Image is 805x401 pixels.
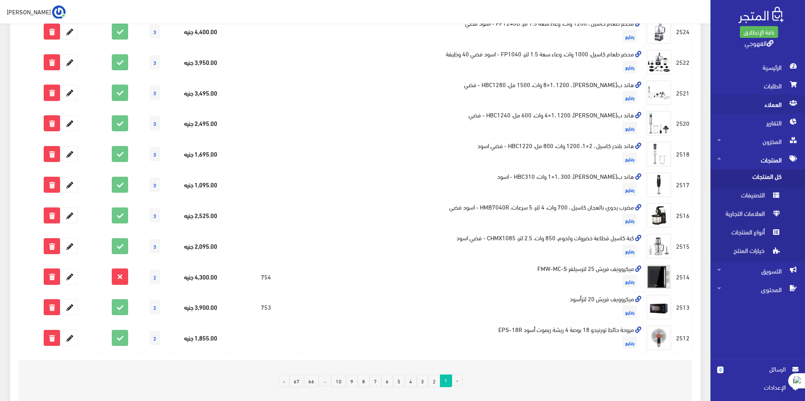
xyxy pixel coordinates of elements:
span: 3 [150,178,160,192]
td: 2520 [674,108,692,139]
a: 5 [393,374,405,387]
a: خيارات المنتج [710,243,805,262]
iframe: Drift Widget Chat Controller [10,343,42,375]
td: كبة كاسيل قطاعة خضروات ولحوم، 850 وات، 2.5 لتر، CHMX1085 - فضي اسود [304,231,644,261]
a: 66 [304,374,319,387]
a: المحتوى [710,280,805,299]
span: رفايع [623,91,637,104]
img: mroh-hayt-tornydo-18-bos-4-rysh-rymot-asod-eps-18r.jpg [646,325,671,351]
td: 3,900.00 جنيه [173,292,228,323]
td: ميكروويف فريش 20 لترأسود [304,292,644,323]
span: رفايع [623,122,637,134]
td: 3,950.00 جنيه [173,47,228,77]
span: التسويق [717,262,798,280]
span: أنواع المنتجات [717,225,781,243]
td: 2518 [674,139,692,170]
td: ميكروويف فريش 25 لترسيلفر FMW-MC-S [304,261,644,292]
img: mykrooyf-frysh-25-ltrsylfr-fmw-mc-s.jpg [646,264,671,289]
span: المحتوى [717,280,798,299]
span: اﻹعدادات [724,382,785,392]
span: الرسائل [730,364,786,374]
a: التالي » [279,374,289,387]
td: 2513 [674,292,692,323]
span: المنتجات [717,151,798,169]
a: المنتجات [710,151,805,169]
span: 3 [150,208,160,223]
span: 2 [150,331,160,345]
span: 3 [150,239,160,253]
span: رفايع [623,183,637,196]
td: 2514 [674,261,692,292]
img: ... [52,5,66,19]
span: رفايع [623,152,637,165]
td: 2,095.00 جنيه [173,231,228,261]
td: 2,525.00 جنيه [173,200,228,231]
span: رفايع [623,244,637,257]
span: [PERSON_NAME] [7,6,51,17]
a: القهوجي [744,37,773,49]
span: رفايع [623,214,637,226]
span: 3 [150,147,160,161]
a: التقارير [710,114,805,132]
a: الرئيسية [710,58,805,77]
a: اﻹعدادات [717,382,798,396]
td: محضر طعام كاسيل ، 1200 وات، وعاء سعة 1.5 لتر، FP1240D - اسود فضي [304,16,644,47]
a: 4 [405,374,417,387]
span: العملاء [717,95,798,114]
td: هاند ب[PERSON_NAME]، 4×1، 1200 وات، 600 مل، HBC1240 - فضي [304,108,644,139]
img: mdrb-ydoy-balaagan-700-oat-4-ltr-5-sraaat-hmb7040r-asod-fdy.jpg [646,203,671,228]
img: hand-blndr-81-1200-oat-1500-ml-hbc1280-fdy.jpg [646,80,671,105]
td: 754 [228,261,304,292]
a: باقة الإنطلاق [740,26,778,38]
td: 2,495.00 جنيه [173,108,228,139]
span: 3 [150,24,160,39]
td: 2515 [674,231,692,261]
td: مضرب يدوي بالعجان كاسيل ، 700 وات، 4 لتر، 5 سرعات، HMB7040R - اسود فضي [304,200,644,231]
img: kb-kasyl-ktaaa-khdroat-olhom-850-oat-25-ltr-chmx1085-fdy-asod.jpg [646,234,671,259]
li: « السابق [452,374,462,387]
span: رفايع [623,30,637,42]
a: 3 [416,374,429,387]
span: التقارير [717,114,798,132]
span: 3 [150,116,160,130]
a: 6 [381,374,393,387]
td: 2517 [674,170,692,200]
span: 3 [150,85,160,100]
a: 67 [289,374,304,387]
a: التصنيفات [710,188,805,206]
span: 3 [150,55,160,69]
a: 2 [428,374,440,387]
td: 2522 [674,47,692,77]
td: 2512 [674,323,692,353]
a: ... [PERSON_NAME] [7,5,66,19]
td: محضر طعام كاسيل، 1000 وات، وعاء سعة 1.5 لتر، FP1040 - اسود فضي 40 وظيفة [304,47,644,77]
td: 1,095.00 جنيه [173,170,228,200]
span: العلامات التجارية [717,206,781,225]
td: 1,695.00 جنيه [173,139,228,170]
span: الرئيسية [717,58,798,77]
td: 4,400.00 جنيه [173,16,228,47]
td: 2521 [674,77,692,108]
span: 1 [440,374,452,386]
a: العلامات التجارية [710,206,805,225]
span: 0 [717,366,723,373]
a: الطلبات [710,77,805,95]
a: 10 [331,374,346,387]
td: 2524 [674,16,692,47]
span: رفايع [623,61,637,73]
span: 2 [150,300,160,314]
a: 7 [369,374,381,387]
span: المخزون [717,132,798,151]
img: hand-blndr-21-1200-oat-800-ml-hbc1220-fdy-asod.jpg [646,141,671,167]
span: رفايع [623,275,637,287]
a: كل المنتجات [710,169,805,188]
span: رفايع [623,336,637,349]
img: mhdr-taaam-1200-oat-oaaaaa-saa-15-ltr-fp1240d-asod-fdy.jpg [646,19,671,44]
span: خيارات المنتج [717,243,781,262]
a: 0 الرسائل [717,364,798,382]
td: هاند ب[PERSON_NAME]، 1×1، 300 وات، HBC310 - اسود [304,170,644,200]
td: 2516 [674,200,692,231]
td: 1,855.00 جنيه [173,323,228,353]
a: أنواع المنتجات [710,225,805,243]
td: 3,495.00 جنيه [173,77,228,108]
